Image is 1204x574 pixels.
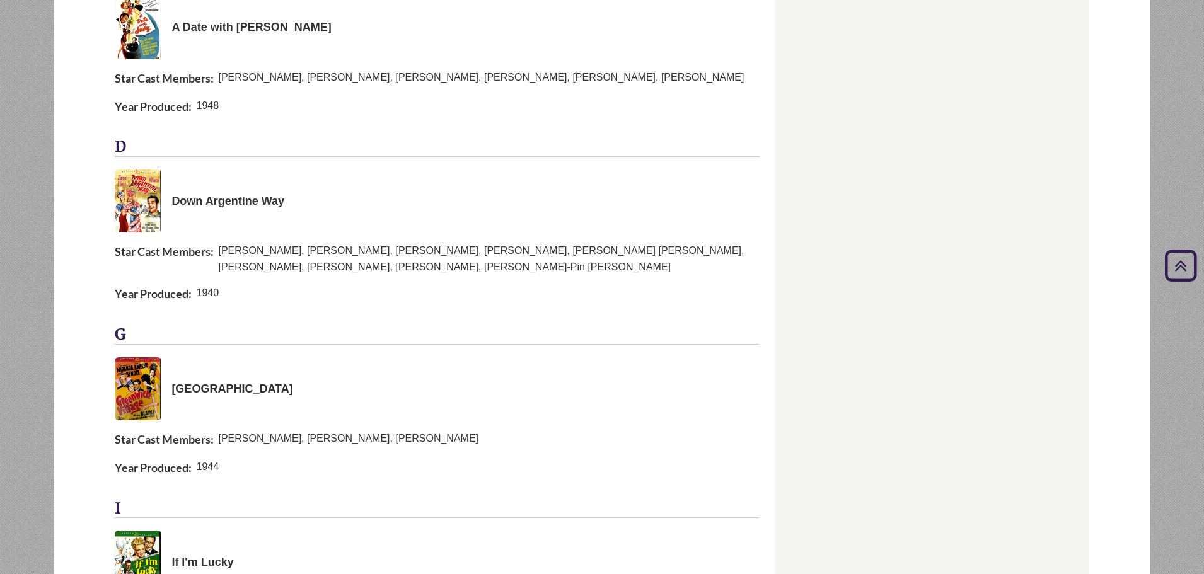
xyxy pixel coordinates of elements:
[171,556,233,568] span: If I'm Lucky
[115,138,760,157] h3: D
[197,98,219,116] span: 1948
[115,98,192,116] span: Year Produced:
[115,285,192,303] span: Year Produced:
[115,243,214,275] span: Star Cast Members:
[219,69,744,88] span: [PERSON_NAME], [PERSON_NAME], [PERSON_NAME], [PERSON_NAME], [PERSON_NAME], [PERSON_NAME]
[115,459,192,477] span: Year Produced:
[115,430,214,449] span: Star Cast Members:
[219,430,479,449] span: [PERSON_NAME], [PERSON_NAME], [PERSON_NAME]
[171,21,331,33] span: A Date with [PERSON_NAME]
[197,285,219,303] span: 1940
[115,69,214,88] span: Star Cast Members:
[171,195,284,207] span: Down Argentine Way
[115,326,760,345] h3: G
[219,243,760,275] span: [PERSON_NAME], [PERSON_NAME], [PERSON_NAME], [PERSON_NAME], [PERSON_NAME] [PERSON_NAME], [PERSON_...
[171,382,292,395] span: [GEOGRAPHIC_DATA]
[115,500,760,519] h3: I
[1161,257,1201,274] a: Back to Top
[197,459,219,477] span: 1944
